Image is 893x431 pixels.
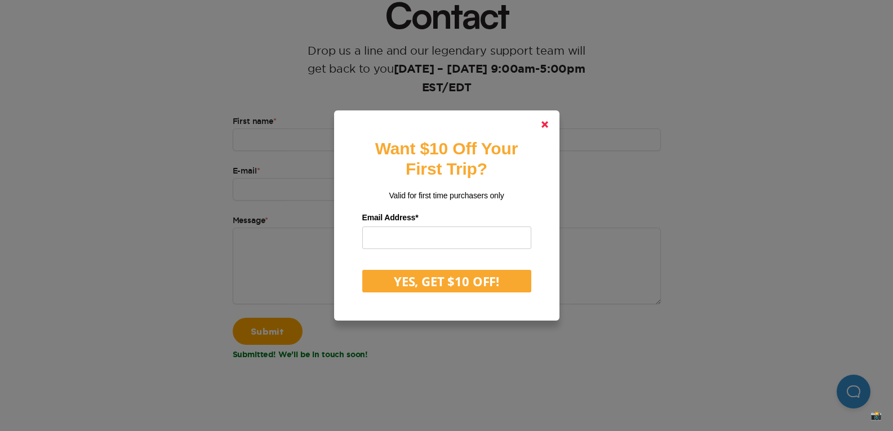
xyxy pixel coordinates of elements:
label: Email Address [362,209,531,226]
div: Take Screenshot [870,411,882,420]
span: Valid for first time purchasers only [389,191,504,200]
span: Required [415,213,418,222]
a: Close [531,111,558,138]
button: YES, GET $10 OFF! [362,270,531,292]
strong: Want $10 Off Your First Trip? [375,139,518,178]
